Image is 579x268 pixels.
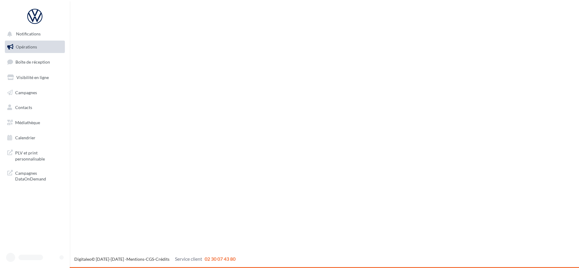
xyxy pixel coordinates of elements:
[74,256,236,262] span: © [DATE]-[DATE] - - -
[4,71,66,84] a: Visibilité en ligne
[4,86,66,99] a: Campagnes
[15,120,40,125] span: Médiathèque
[16,31,41,37] span: Notifications
[4,146,66,164] a: PLV et print personnalisable
[4,101,66,114] a: Contacts
[146,256,154,262] a: CGS
[4,55,66,68] a: Boîte de réception
[15,169,62,182] span: Campagnes DataOnDemand
[4,131,66,144] a: Calendrier
[16,75,49,80] span: Visibilité en ligne
[156,256,169,262] a: Crédits
[74,256,92,262] a: Digitaleo
[15,135,35,140] span: Calendrier
[15,90,37,95] span: Campagnes
[4,167,66,184] a: Campagnes DataOnDemand
[4,41,66,53] a: Opérations
[15,105,32,110] span: Contacts
[205,256,236,262] span: 02 30 07 43 80
[16,44,37,49] span: Opérations
[15,149,62,162] span: PLV et print personnalisable
[175,256,202,262] span: Service client
[15,59,50,65] span: Boîte de réception
[126,256,144,262] a: Mentions
[4,116,66,129] a: Médiathèque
